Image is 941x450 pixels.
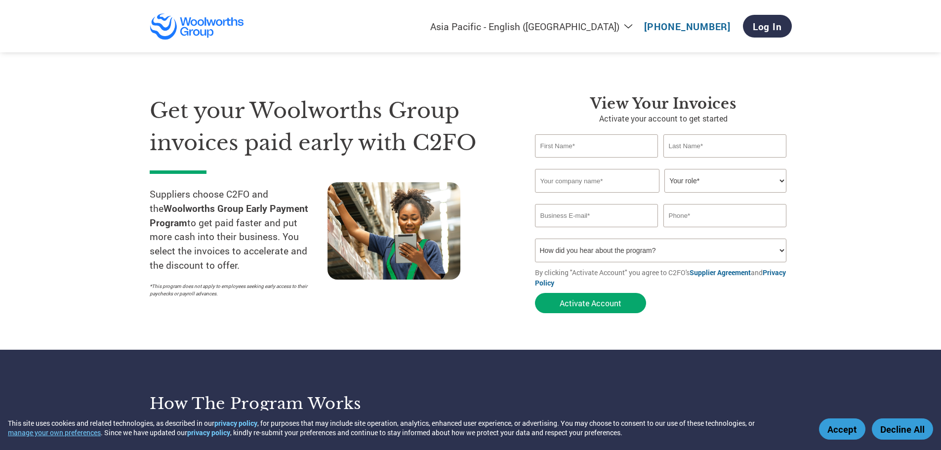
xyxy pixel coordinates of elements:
input: Last Name* [663,134,787,158]
p: By clicking "Activate Account" you agree to C2FO's and [535,267,792,288]
h3: How the program works [150,394,458,413]
h3: View your invoices [535,95,792,113]
div: Invalid company name or company name is too long [535,194,787,200]
input: Phone* [663,204,787,227]
button: Activate Account [535,293,646,313]
a: [PHONE_NUMBER] [644,20,731,33]
h1: Get your Woolworths Group invoices paid early with C2FO [150,95,505,159]
a: privacy policy [187,428,230,437]
select: Title/Role [664,169,786,193]
button: Accept [819,418,865,440]
a: privacy policy [214,418,257,428]
p: *This program does not apply to employees seeking early access to their paychecks or payroll adva... [150,283,318,297]
p: Activate your account to get started [535,113,792,124]
p: Suppliers choose C2FO and the to get paid faster and put more cash into their business. You selec... [150,187,327,273]
div: Inavlid Email Address [535,228,658,235]
input: Invalid Email format [535,204,658,227]
a: Privacy Policy [535,268,786,287]
input: First Name* [535,134,658,158]
img: supply chain worker [327,182,460,280]
a: Supplier Agreement [690,268,751,277]
img: Woolworths Group [150,13,245,40]
button: manage your own preferences [8,428,101,437]
input: Your company name* [535,169,659,193]
button: Decline All [872,418,933,440]
a: Log In [743,15,792,38]
div: Invalid last name or last name is too long [663,159,787,165]
div: Invalid first name or first name is too long [535,159,658,165]
div: Inavlid Phone Number [663,228,787,235]
strong: Woolworths Group Early Payment Program [150,202,308,229]
div: This site uses cookies and related technologies, as described in our , for purposes that may incl... [8,418,805,437]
